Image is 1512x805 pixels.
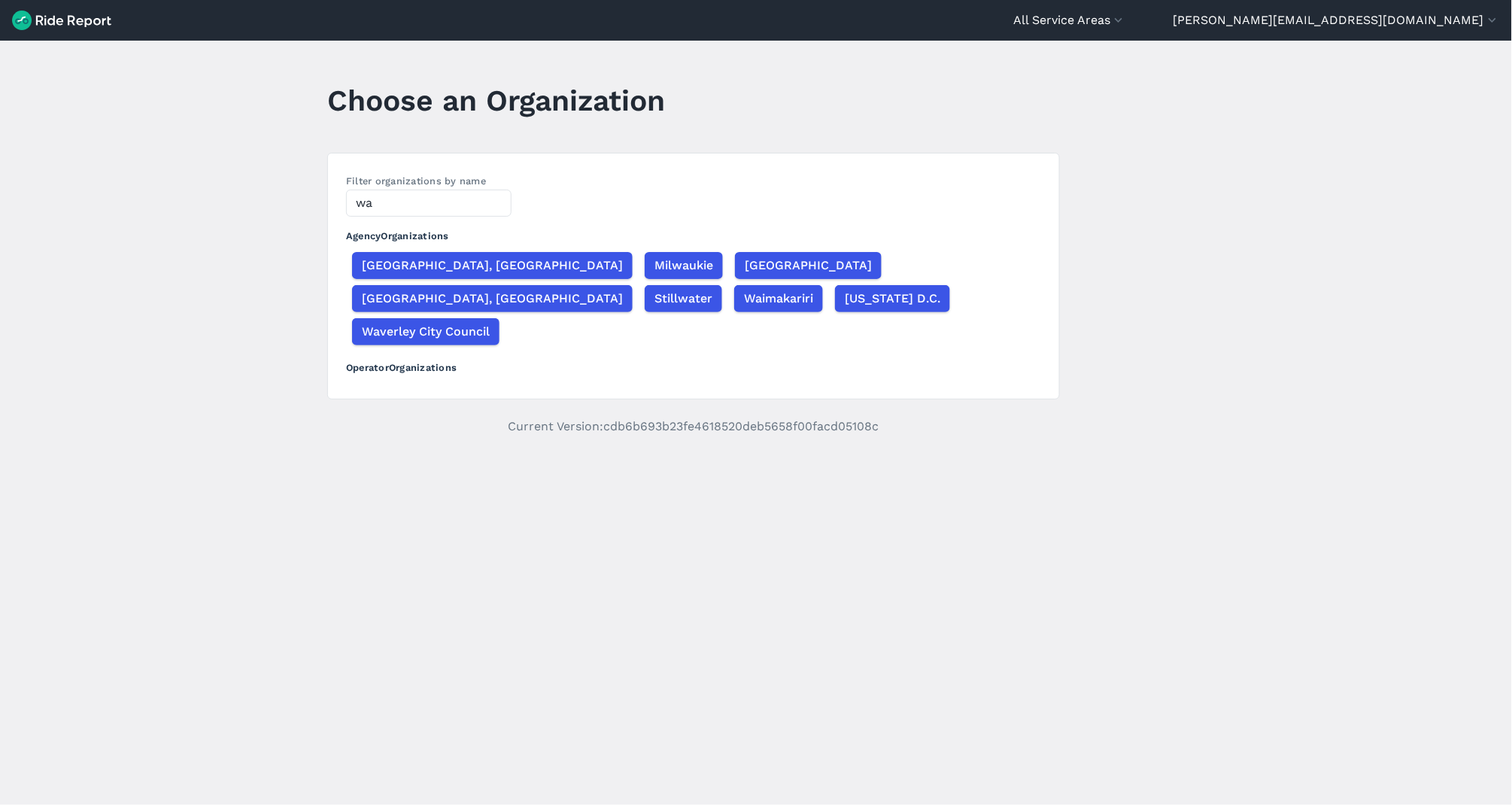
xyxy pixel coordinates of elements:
button: [US_STATE] D.C. [835,285,950,312]
h3: Agency Organizations [346,217,1041,249]
input: Filter by name [346,190,512,217]
button: Waverley City Council [352,318,499,345]
button: Stillwater [645,285,722,312]
h1: Choose an Organization [327,80,665,121]
button: [GEOGRAPHIC_DATA], [GEOGRAPHIC_DATA] [352,252,633,279]
span: [GEOGRAPHIC_DATA], [GEOGRAPHIC_DATA] [362,257,623,275]
button: [PERSON_NAME][EMAIL_ADDRESS][DOMAIN_NAME] [1173,11,1500,29]
button: All Service Areas [1013,11,1126,29]
h3: Operator Organizations [346,348,1041,381]
span: Milwaukie [654,257,713,275]
img: Ride Report [12,11,111,30]
span: Waimakariri [744,290,813,308]
label: Filter organizations by name [346,175,486,187]
span: [GEOGRAPHIC_DATA] [745,257,872,275]
span: Stillwater [654,290,712,308]
button: Milwaukie [645,252,723,279]
p: Current Version: cdb6b693b23fe4618520deb5658f00facd05108c [327,418,1060,436]
span: [GEOGRAPHIC_DATA], [GEOGRAPHIC_DATA] [362,290,623,308]
button: [GEOGRAPHIC_DATA] [735,252,882,279]
button: [GEOGRAPHIC_DATA], [GEOGRAPHIC_DATA] [352,285,633,312]
button: Waimakariri [734,285,823,312]
span: [US_STATE] D.C. [845,290,940,308]
span: Waverley City Council [362,323,490,341]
